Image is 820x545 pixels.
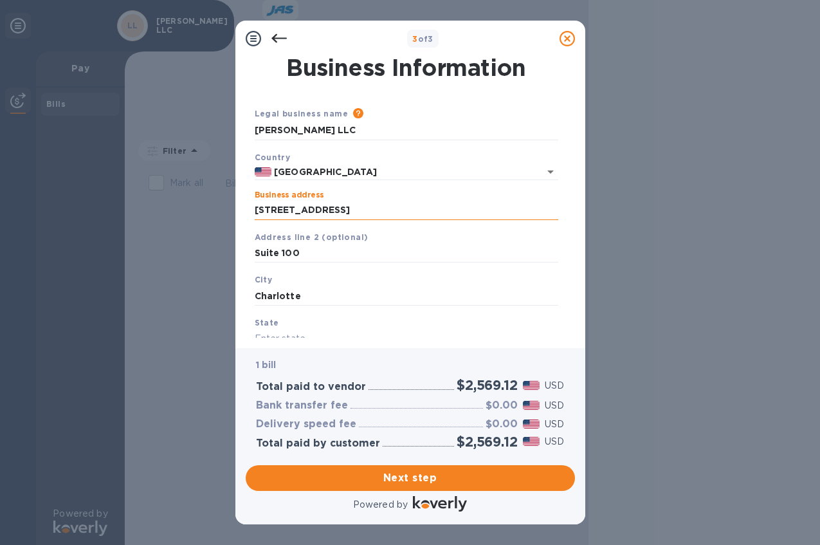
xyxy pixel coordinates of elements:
h2: $2,569.12 [457,434,517,450]
b: State [255,318,279,328]
h1: Business Information [252,54,561,81]
h3: Bank transfer fee [256,400,348,412]
p: Powered by [353,498,408,512]
input: Enter address line 2 [255,244,558,263]
h3: $0.00 [486,400,518,412]
b: Country [255,152,291,162]
input: Enter address [255,201,558,220]
p: USD [545,418,564,431]
span: Next step [256,470,565,486]
input: Select country [271,164,522,180]
b: 1 bill [256,360,277,370]
p: USD [545,399,564,412]
b: City [255,275,273,284]
button: Open [542,163,560,181]
img: USD [523,437,540,446]
img: USD [523,381,540,390]
p: USD [545,379,564,393]
input: Enter legal business name [255,121,558,140]
button: Next step [246,465,575,491]
input: Enter city [255,286,558,306]
span: 3 [412,34,417,44]
h2: $2,569.12 [457,377,517,393]
p: USD [545,435,564,448]
input: Enter state [255,329,558,349]
b: Address line 2 (optional) [255,232,369,242]
b: Legal business name [255,109,349,118]
h3: Delivery speed fee [256,418,356,430]
img: USD [523,401,540,410]
label: Business address [255,192,323,199]
img: US [255,167,272,176]
h3: Total paid by customer [256,438,380,450]
img: Logo [413,496,467,512]
h3: Total paid to vendor [256,381,366,393]
b: of 3 [412,34,433,44]
h3: $0.00 [486,418,518,430]
img: USD [523,420,540,429]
